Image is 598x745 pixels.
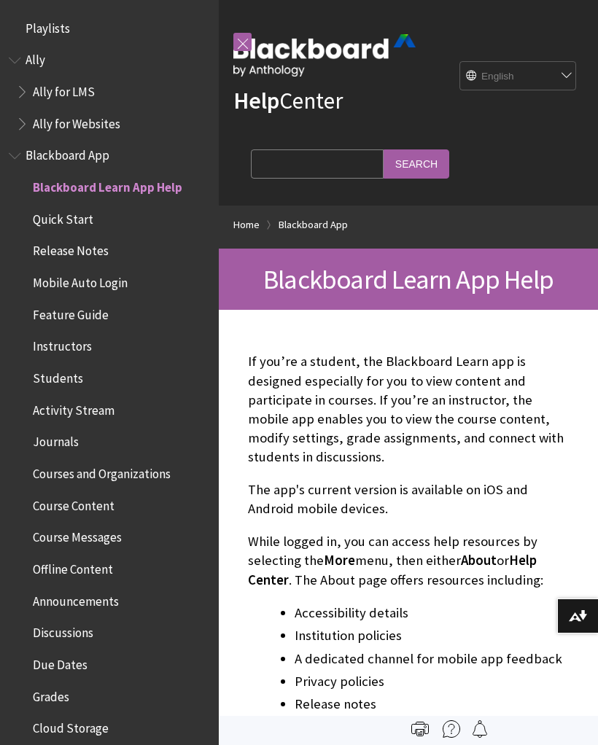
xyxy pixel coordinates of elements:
[33,620,93,640] span: Discussions
[411,720,429,738] img: Print
[279,216,348,234] a: Blackboard App
[26,144,109,163] span: Blackboard App
[324,552,355,569] span: More
[384,149,449,178] input: Search
[233,216,260,234] a: Home
[295,694,569,714] li: Release notes
[233,34,416,77] img: Blackboard by Anthology
[248,552,537,588] span: Help Center
[33,589,119,609] span: Announcements
[33,270,128,290] span: Mobile Auto Login
[33,716,109,736] span: Cloud Storage
[33,303,109,322] span: Feature Guide
[33,335,92,354] span: Instructors
[33,207,93,227] span: Quick Start
[295,649,569,669] li: A dedicated channel for mobile app feedback
[295,625,569,646] li: Institution policies
[295,671,569,692] li: Privacy policies
[33,366,83,386] span: Students
[233,86,343,115] a: HelpCenter
[33,112,120,131] span: Ally for Websites
[33,430,79,450] span: Journals
[33,526,122,545] span: Course Messages
[33,398,114,418] span: Activity Stream
[295,603,569,623] li: Accessibility details
[461,552,497,569] span: About
[33,557,113,577] span: Offline Content
[471,720,489,738] img: Follow this page
[248,352,569,467] p: If you’re a student, the Blackboard Learn app is designed especially for you to view content and ...
[26,48,45,68] span: Ally
[9,16,210,41] nav: Book outline for Playlists
[33,652,88,672] span: Due Dates
[460,62,577,91] select: Site Language Selector
[248,480,569,518] p: The app's current version is available on iOS and Android mobile devices.
[9,48,210,136] nav: Book outline for Anthology Ally Help
[26,16,70,36] span: Playlists
[443,720,460,738] img: More help
[33,684,69,704] span: Grades
[33,494,114,513] span: Course Content
[233,86,279,115] strong: Help
[33,175,182,195] span: Blackboard Learn App Help
[263,262,554,296] span: Blackboard Learn App Help
[33,239,109,259] span: Release Notes
[248,532,569,590] p: While logged in, you can access help resources by selecting the menu, then either or . The About ...
[33,79,95,99] span: Ally for LMS
[33,461,171,481] span: Courses and Organizations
